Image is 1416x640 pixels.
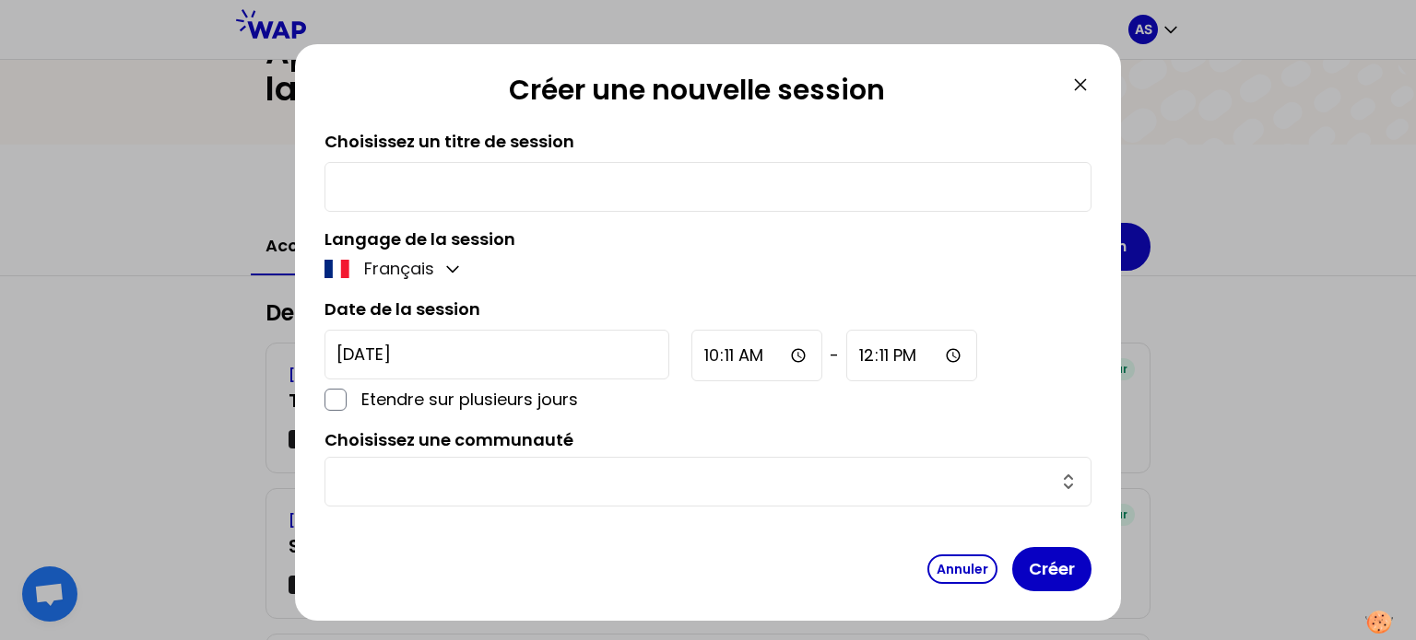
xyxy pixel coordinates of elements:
[324,130,574,153] label: Choisissez un titre de session
[324,428,573,451] label: Choisissez une communauté
[324,227,515,250] label: Langage de la session
[324,74,1069,114] h2: Créer une nouvelle session
[1012,547,1091,591] button: Créer
[927,554,997,584] button: Annuler
[364,256,434,282] p: Français
[830,343,839,368] span: -
[361,387,669,413] p: Etendre sur plusieurs jours
[324,297,480,320] label: Date de la session
[324,330,669,379] input: YYYY-M-D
